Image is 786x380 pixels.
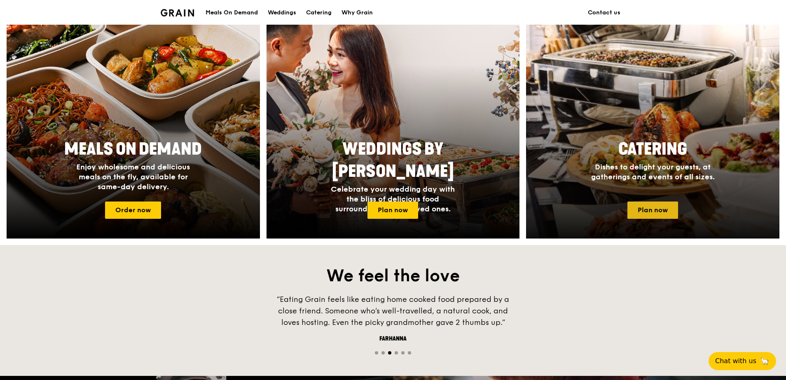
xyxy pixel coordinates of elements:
[105,202,161,219] a: Order now
[269,294,517,328] div: “Eating Grain feels like eating home cooked food prepared by a close friend. Someone who’s well-t...
[332,139,454,181] span: Weddings by [PERSON_NAME]
[618,139,687,159] span: Catering
[76,162,190,191] span: Enjoy wholesome and delicious meals on the fly, available for same-day delivery.
[709,352,776,370] button: Chat with us🦙
[627,202,678,219] a: Plan now
[342,0,373,25] div: Why Grain
[206,0,258,25] div: Meals On Demand
[161,9,194,16] img: Grain
[269,335,517,343] div: Farhanna
[268,0,296,25] div: Weddings
[337,0,378,25] a: Why Grain
[591,162,715,181] span: Dishes to delight your guests, at gatherings and events of all sizes.
[263,0,301,25] a: Weddings
[367,202,418,219] a: Plan now
[267,21,520,239] a: Weddings by [PERSON_NAME]Celebrate your wedding day with the bliss of delicious food surrounded b...
[388,351,391,355] span: Go to slide 3
[583,0,625,25] a: Contact us
[715,356,756,366] span: Chat with us
[7,21,260,239] a: Meals On DemandEnjoy wholesome and delicious meals on the fly, available for same-day delivery.Or...
[408,351,411,355] span: Go to slide 6
[331,185,455,213] span: Celebrate your wedding day with the bliss of delicious food surrounded by your loved ones.
[306,0,332,25] div: Catering
[375,351,378,355] span: Go to slide 1
[64,139,202,159] span: Meals On Demand
[381,351,385,355] span: Go to slide 2
[395,351,398,355] span: Go to slide 4
[526,21,779,239] a: CateringDishes to delight your guests, at gatherings and events of all sizes.Plan now
[301,0,337,25] a: Catering
[401,351,405,355] span: Go to slide 5
[760,356,770,366] span: 🦙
